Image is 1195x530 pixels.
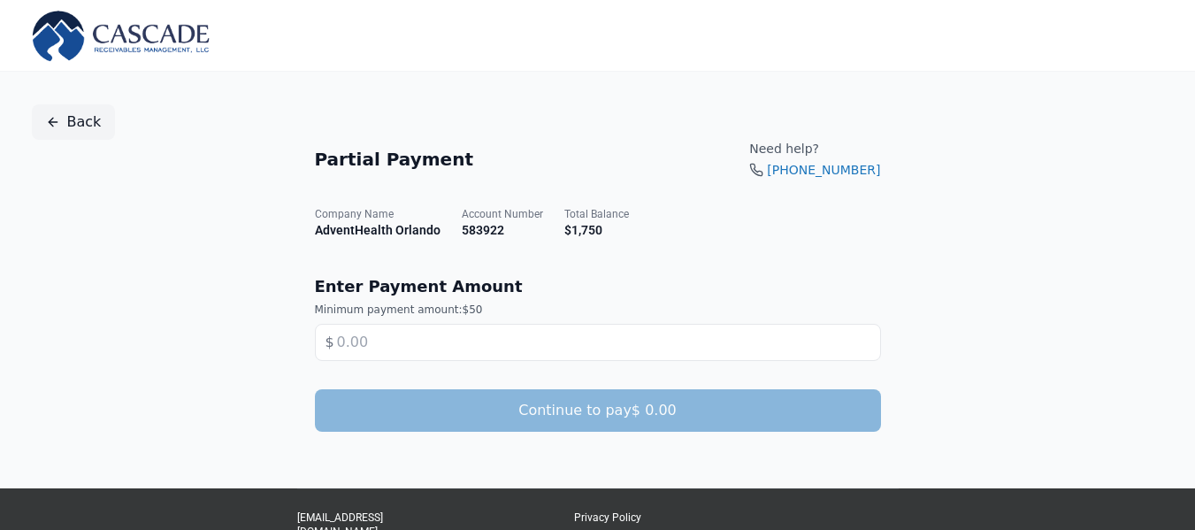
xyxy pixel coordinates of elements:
h1: Partial Payment [315,147,473,172]
span: $ [326,332,334,353]
span: Account Number [462,207,543,221]
span: Continue to pay $ 0.00 [518,402,677,419]
p: Minimum payment amount: $50 [315,303,483,317]
h1: Enter Payment Amount [315,274,523,299]
div: Total Balance [564,207,629,221]
span: AdventHealth Orlando [315,221,440,239]
div: Need help? [749,140,880,179]
a: [PHONE_NUMBER] [767,161,880,179]
a: Privacy Policy [574,511,641,525]
span: Company Name [315,207,440,221]
div: $1,750 [564,221,629,239]
input: 0.00 [315,324,881,361]
img: Cascade Receivables [28,7,215,64]
button: Continue to pay$ 0.00 [315,389,881,432]
button: Back [32,104,116,140]
span: 583922 [462,221,543,239]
